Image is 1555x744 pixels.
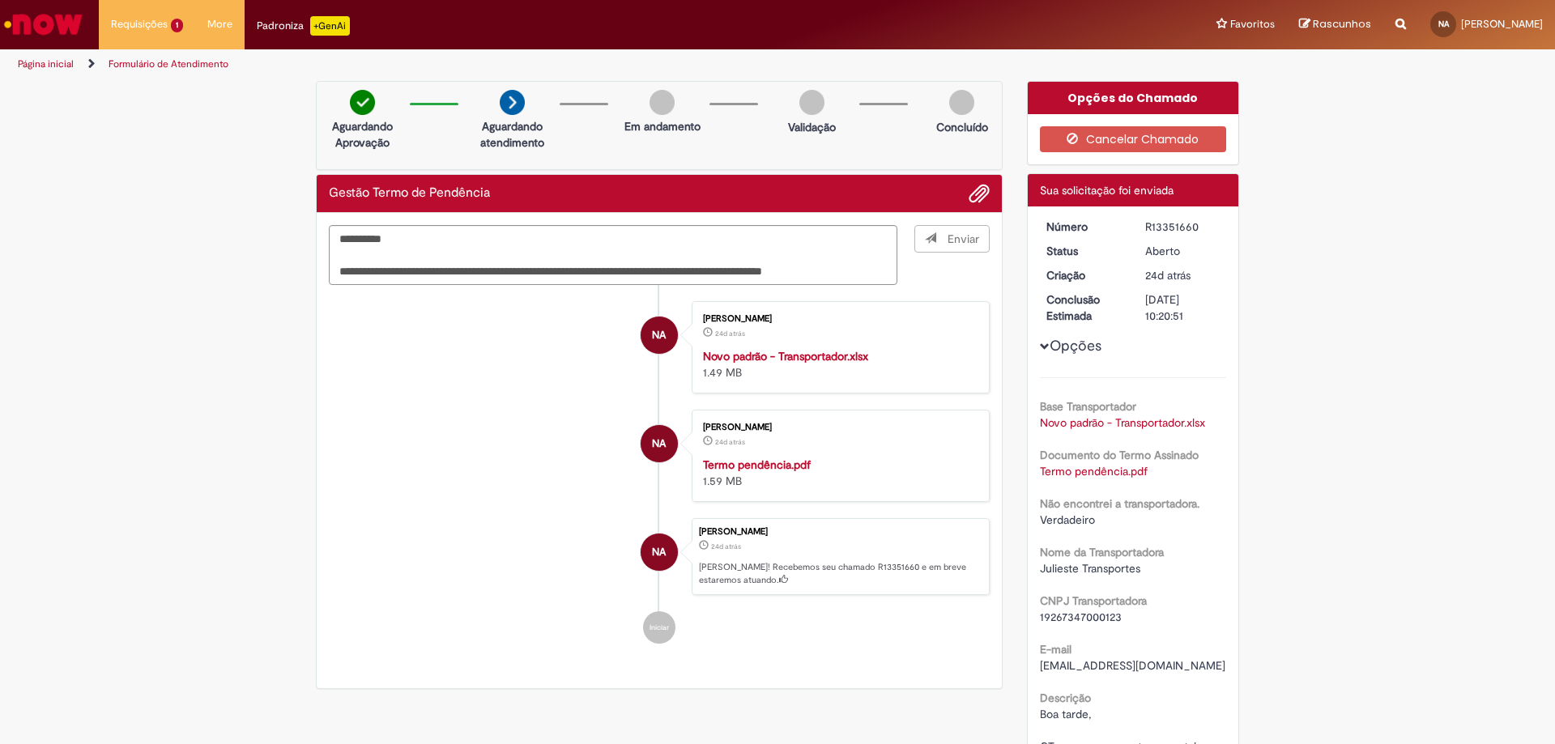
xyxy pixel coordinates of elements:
[699,527,981,537] div: [PERSON_NAME]
[949,90,974,115] img: img-circle-grey.png
[1145,291,1221,324] div: [DATE] 10:20:51
[350,90,375,115] img: check-circle-green.png
[1034,243,1134,259] dt: Status
[1145,267,1221,283] div: 04/08/2025 15:20:48
[703,457,973,489] div: 1.59 MB
[1040,183,1174,198] span: Sua solicitação foi enviada
[1040,610,1122,624] span: 19267347000123
[652,533,666,572] span: NA
[1040,561,1140,576] span: Julieste Transportes
[1028,82,1239,114] div: Opções do Chamado
[473,118,552,151] p: Aguardando atendimento
[329,225,897,285] textarea: Digite sua mensagem aqui...
[1230,16,1275,32] span: Favoritos
[500,90,525,115] img: arrow-next.png
[799,90,824,115] img: img-circle-grey.png
[171,19,183,32] span: 1
[1040,545,1164,559] b: Nome da Transportadora
[641,425,678,462] div: Natalia Amaral
[1040,658,1225,673] span: [EMAIL_ADDRESS][DOMAIN_NAME]
[699,561,981,586] p: [PERSON_NAME]! Recebemos seu chamado R13351660 e em breve estaremos atuando.
[1040,642,1071,657] b: E-mail
[1040,512,1095,527] span: Verdadeiro
[703,423,973,432] div: [PERSON_NAME]
[310,16,350,36] p: +GenAi
[329,518,990,596] li: Natalia Amaral
[1040,464,1148,478] a: Download de Termo pendência.pdf
[1145,268,1191,283] span: 24d atrás
[1145,219,1221,235] div: R13351660
[329,285,990,661] ul: Histórico de tíquete
[1040,496,1199,511] b: Não encontrei a transportadora.
[1299,17,1371,32] a: Rascunhos
[1145,268,1191,283] time: 04/08/2025 15:20:48
[1461,17,1543,31] span: [PERSON_NAME]
[703,457,811,472] a: Termo pendência.pdf
[1040,448,1199,462] b: Documento do Termo Assinado
[652,316,666,355] span: NA
[703,314,973,324] div: [PERSON_NAME]
[1040,593,1147,608] b: CNPJ Transportadora
[1040,691,1091,705] b: Descrição
[969,183,990,204] button: Adicionar anexos
[1040,415,1205,430] a: Download de Novo padrão - Transportador.xlsx
[650,90,675,115] img: img-circle-grey.png
[207,16,232,32] span: More
[711,542,741,551] span: 24d atrás
[703,349,868,363] a: Novo padrão - Transportador.xlsx
[323,118,402,151] p: Aguardando Aprovação
[109,57,228,70] a: Formulário de Atendimento
[624,118,701,134] p: Em andamento
[329,186,490,201] h2: Gestão Termo de Pendência Histórico de tíquete
[1040,126,1227,152] button: Cancelar Chamado
[111,16,168,32] span: Requisições
[18,57,74,70] a: Página inicial
[1034,219,1134,235] dt: Número
[652,424,666,463] span: NA
[641,317,678,354] div: Natalia Amaral
[1034,291,1134,324] dt: Conclusão Estimada
[2,8,85,40] img: ServiceNow
[257,16,350,36] div: Padroniza
[1040,399,1136,414] b: Base Transportador
[936,119,988,135] p: Concluído
[12,49,1025,79] ul: Trilhas de página
[703,348,973,381] div: 1.49 MB
[788,119,836,135] p: Validação
[1034,267,1134,283] dt: Criação
[1313,16,1371,32] span: Rascunhos
[715,437,745,447] span: 24d atrás
[715,437,745,447] time: 04/08/2025 14:22:25
[1145,243,1221,259] div: Aberto
[715,329,745,338] time: 04/08/2025 15:19:57
[715,329,745,338] span: 24d atrás
[1438,19,1449,29] span: NA
[641,534,678,571] div: Natalia Amaral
